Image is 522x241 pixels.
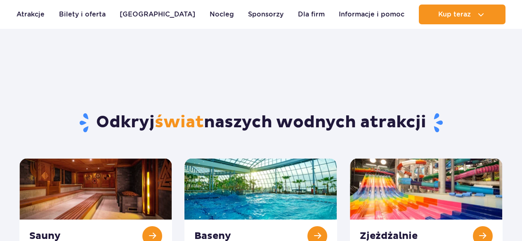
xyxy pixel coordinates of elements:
[155,112,204,133] span: świat
[120,5,195,24] a: [GEOGRAPHIC_DATA]
[19,112,503,133] h1: Odkryj naszych wodnych atrakcji
[248,5,283,24] a: Sponsorzy
[17,5,45,24] a: Atrakcje
[438,11,471,18] span: Kup teraz
[339,5,404,24] a: Informacje i pomoc
[298,5,325,24] a: Dla firm
[210,5,234,24] a: Nocleg
[59,5,106,24] a: Bilety i oferta
[419,5,505,24] button: Kup teraz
